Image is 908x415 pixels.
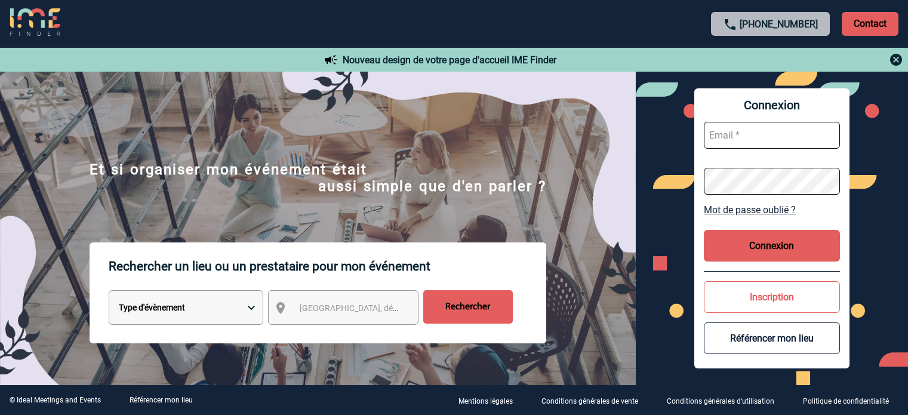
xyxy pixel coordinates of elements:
[740,19,818,30] a: [PHONE_NUMBER]
[423,290,513,324] input: Rechercher
[723,17,737,32] img: call-24-px.png
[803,397,889,405] p: Politique de confidentialité
[704,230,840,262] button: Connexion
[704,98,840,112] span: Connexion
[704,122,840,149] input: Email *
[667,397,774,405] p: Conditions générales d'utilisation
[793,395,908,406] a: Politique de confidentialité
[449,395,532,406] a: Mentions légales
[704,281,840,313] button: Inscription
[704,204,840,216] a: Mot de passe oublié ?
[130,396,193,404] a: Référencer mon lieu
[657,395,793,406] a: Conditions générales d'utilisation
[541,397,638,405] p: Conditions générales de vente
[842,12,898,36] p: Contact
[704,322,840,354] button: Référencer mon lieu
[532,395,657,406] a: Conditions générales de vente
[109,242,546,290] p: Rechercher un lieu ou un prestataire pour mon événement
[300,303,466,313] span: [GEOGRAPHIC_DATA], département, région...
[458,397,513,405] p: Mentions légales
[10,396,101,404] div: © Ideal Meetings and Events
